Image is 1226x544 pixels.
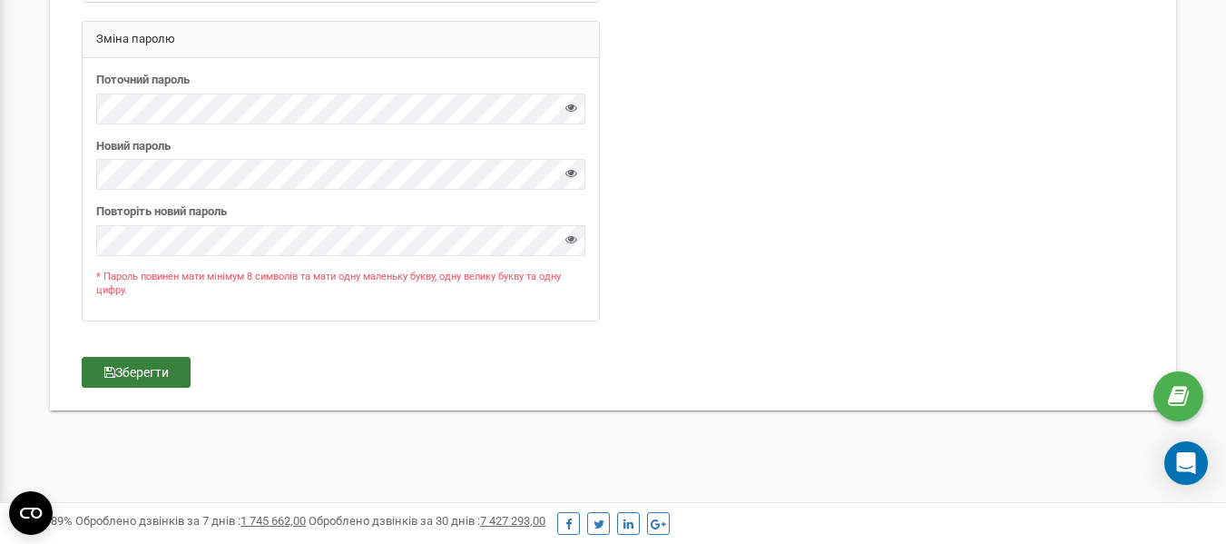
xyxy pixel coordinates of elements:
[83,22,599,58] div: Зміна паролю
[309,514,545,528] span: Оброблено дзвінків за 30 днів :
[9,491,53,535] button: Open CMP widget
[96,203,227,221] label: Повторіть новий пароль
[82,357,191,388] button: Зберегти
[96,270,585,299] p: * Пароль повинен мати мінімум 8 символів та мати одну маленьку букву, одну велику букву та одну ц...
[240,514,306,528] u: 1 745 662,00
[96,72,190,89] label: Поточний пароль
[1164,441,1208,485] div: Open Intercom Messenger
[96,138,171,155] label: Новий пароль
[480,514,545,528] u: 7 427 293,00
[75,514,306,528] span: Оброблено дзвінків за 7 днів :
